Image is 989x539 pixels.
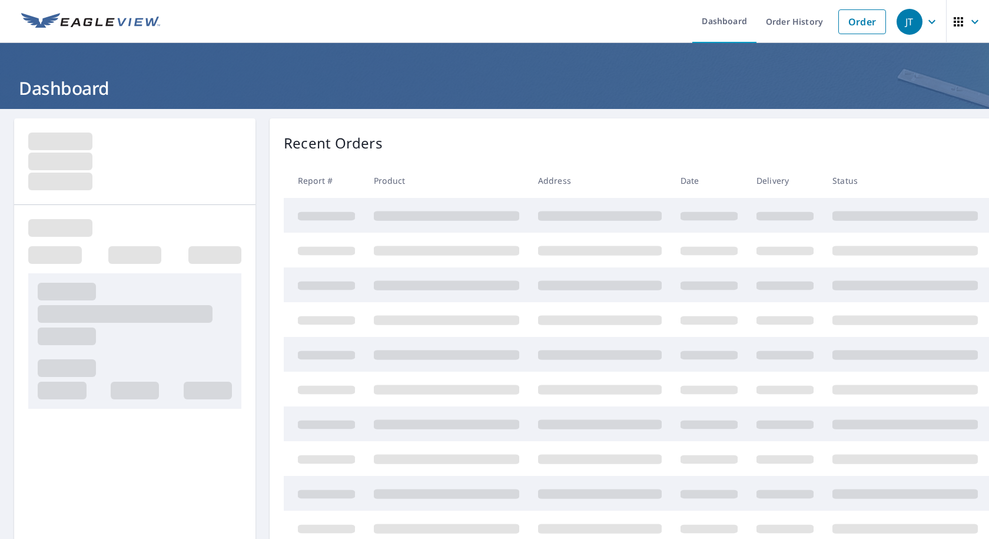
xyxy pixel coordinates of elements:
[284,133,383,154] p: Recent Orders
[838,9,886,34] a: Order
[284,163,364,198] th: Report #
[897,9,922,35] div: JT
[364,163,529,198] th: Product
[671,163,747,198] th: Date
[21,13,160,31] img: EV Logo
[529,163,671,198] th: Address
[747,163,823,198] th: Delivery
[14,76,975,100] h1: Dashboard
[823,163,987,198] th: Status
